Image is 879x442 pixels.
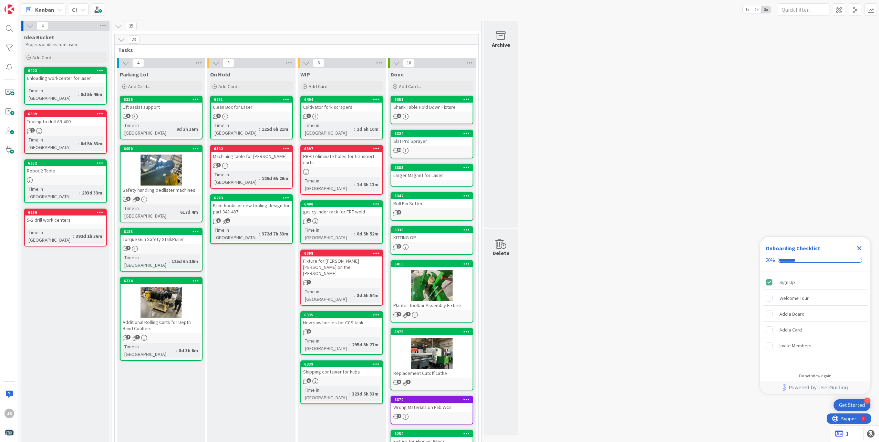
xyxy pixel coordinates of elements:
div: 6351 [391,96,473,103]
a: 1 [835,430,849,438]
div: 6404 [301,96,382,103]
div: 6352 [28,161,106,166]
div: 6183Torque Gun Safety StalkPuller [121,229,202,244]
div: 6338 [391,227,473,233]
div: 6370 [394,397,473,402]
div: Time in [GEOGRAPHIC_DATA] [123,122,174,137]
div: 6400 [301,201,382,207]
div: Machining table for [PERSON_NAME] [211,152,292,161]
div: 6050Safety handling bedlister machines [121,146,202,194]
div: 6338 [394,228,473,232]
span: 1 [307,218,311,223]
div: 6370 [391,397,473,403]
div: 293d 33m [80,189,104,197]
div: 6351Shank Table Hold Down Fixture [391,96,473,112]
div: 6404 [304,97,382,102]
span: : [259,125,260,133]
div: Planter Toolbar Assembly Fixture [391,301,473,310]
span: 9 [307,329,311,334]
div: Onboarding Checklist [766,244,820,252]
div: Do not show again [799,373,831,379]
div: 6183 [121,229,202,235]
div: Get Started [839,402,865,409]
span: : [79,189,80,197]
span: 3 [397,244,401,249]
div: 6351 [394,97,473,102]
div: 125d 6h 21m [260,125,290,133]
div: Safety handling bedlister machines [121,186,202,194]
div: 8d 5h 53m [79,140,104,147]
div: 295d 5h 27m [350,341,380,348]
div: 6370Wrong Materials on Fab WCs [391,397,473,412]
span: 8 [397,380,401,384]
div: 6336 [121,96,202,103]
span: 3 [397,114,401,118]
div: 6398Fixture for [PERSON_NAME] [PERSON_NAME] on the [PERSON_NAME] [301,250,382,278]
span: 10 [403,59,415,67]
div: 6392Machining table for [PERSON_NAME] [211,146,292,161]
span: 3 [126,114,131,118]
div: 9d 2h 36m [175,125,200,133]
span: : [73,232,74,240]
div: Open Get Started checklist, remaining modules: 4 [834,399,870,411]
div: 1d 6h 10m [355,125,380,133]
span: 3 [223,59,234,67]
div: 6397 [304,146,382,151]
div: Add a Card [779,326,802,334]
div: 6286 [28,210,106,215]
div: 6402Unloading workcenter for laser [25,67,106,83]
span: Parking Lot [120,71,149,78]
div: 6342 [394,193,473,198]
div: Sign Up is complete. [763,275,868,290]
div: 6324 [391,130,473,137]
div: Shank Table Hold Down Fixture [391,103,473,112]
span: : [354,125,355,133]
div: 6402 [28,68,106,73]
div: Larger Magnet for Laser [391,171,473,180]
div: Close Checklist [854,243,865,254]
div: 5975 [394,329,473,334]
div: 617d 4m [178,208,200,216]
div: 6234 [121,278,202,284]
span: 1 [226,218,230,223]
div: 6339Shipping container for hubs [301,361,382,376]
div: Time in [GEOGRAPHIC_DATA] [123,204,177,220]
div: 5975Replacement Cutoff Lathe [391,329,473,378]
span: 1 [307,114,311,118]
span: : [349,341,350,348]
div: Replacement Cutoff Lathe [391,369,473,378]
div: 6261Clean Box for Laser [211,96,292,112]
div: 6243 [214,196,292,200]
div: 6400 [304,202,382,207]
div: Fixture for [PERSON_NAME] [PERSON_NAME] on the [PERSON_NAME] [301,256,382,278]
div: 6385Larger Magnet for Laser [391,165,473,180]
div: 6404Cultivator fork scrapers [301,96,382,112]
span: Done [391,71,404,78]
span: WIP [300,71,310,78]
img: Visit kanbanzone.com [4,4,14,14]
div: Time in [GEOGRAPHIC_DATA] [303,288,354,303]
div: 6385 [394,165,473,170]
span: 3x [761,6,771,13]
a: Powered by UserGuiding [764,381,867,394]
div: 6286 [25,209,106,215]
div: Unloading workcenter for laser [25,74,106,83]
div: 6399 [25,111,106,117]
div: Slat Pro Sprayer [391,137,473,146]
span: 3 [126,197,131,201]
span: 1x [743,6,752,13]
div: 6335 [304,313,382,317]
div: Time in [GEOGRAPHIC_DATA] [213,226,259,241]
div: 6339 [301,361,382,367]
div: Add a Card is incomplete. [763,322,868,337]
div: JS [4,409,14,418]
span: : [259,175,260,182]
span: 6 [313,59,324,67]
span: 1 [307,280,311,284]
div: 6336Lift assist support [121,96,202,112]
span: 4 [132,59,144,67]
div: Checklist Container [760,237,870,394]
div: Time in [GEOGRAPHIC_DATA] [213,122,259,137]
div: 6324Slat Pro Sprayer [391,130,473,146]
div: Time in [GEOGRAPHIC_DATA] [303,386,349,401]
